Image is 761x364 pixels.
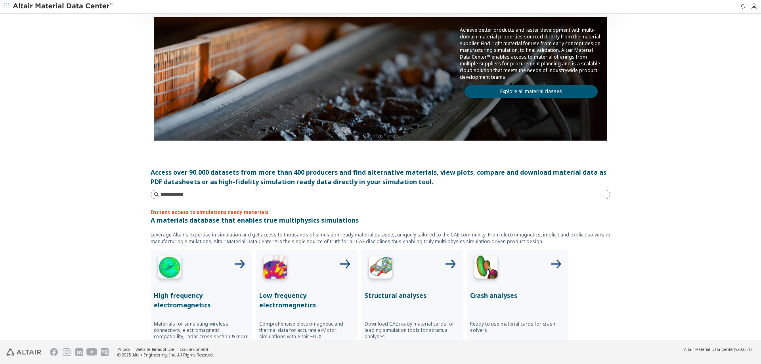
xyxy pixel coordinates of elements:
a: Cookie Consent [180,347,208,352]
p: Crash analyses [470,291,565,300]
p: Materials for simulating wireless connectivity, electromagnetic compatibility, radar cross sectio... [154,321,249,340]
img: Low Frequency Icon [259,253,291,284]
div: (v2025.1) [684,347,751,352]
p: Instant access to simulations ready materials [151,209,610,215]
button: High Frequency IconHigh frequency electromagneticsMaterials for simulating wireless connectivity,... [151,250,252,351]
p: Achieve better products and faster development with multi-domain material properties sourced dire... [460,27,602,80]
a: Explore all material classes [465,85,598,98]
p: Download CAE ready material cards for leading simulation tools for structual analyses [365,321,460,340]
p: A materials database that enables true multiphysics simulations [151,215,610,225]
p: Comprehensive electromagnetic and thermal data for accurate e-Motor simulations with Altair FLUX [259,321,354,340]
img: Altair Material Data Center [13,2,114,10]
p: High frequency electromagnetics [154,291,249,310]
p: Structural analyses [365,291,460,300]
button: Structural Analyses IconStructural analysesDownload CAE ready material cards for leading simulati... [361,250,463,351]
p: Ready to use material cards for crash solvers [470,321,565,334]
img: Structural Analyses Icon [365,253,396,284]
div: Access over 90,000 datasets from more than 400 producers and find alternative materials, view plo... [151,168,610,187]
img: Altair Engineering [6,349,41,356]
button: Low Frequency IconLow frequency electromagneticsComprehensive electromagnetic and thermal data fo... [256,250,358,351]
p: Low frequency electromagnetics [259,291,354,310]
div: © 2025 Altair Engineering, Inc. All Rights Reserved. [117,352,214,358]
p: Leverage Altair’s expertise in simulation and get access to thousands of simulation ready materia... [151,231,610,245]
a: Privacy [117,347,130,352]
span: Altair Material Data Center [684,347,734,352]
a: Website Terms of Use [136,347,174,352]
button: Crash Analyses IconCrash analysesReady to use material cards for crash solvers [467,250,568,351]
img: High Frequency Icon [154,253,185,284]
img: Crash Analyses Icon [470,253,502,284]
